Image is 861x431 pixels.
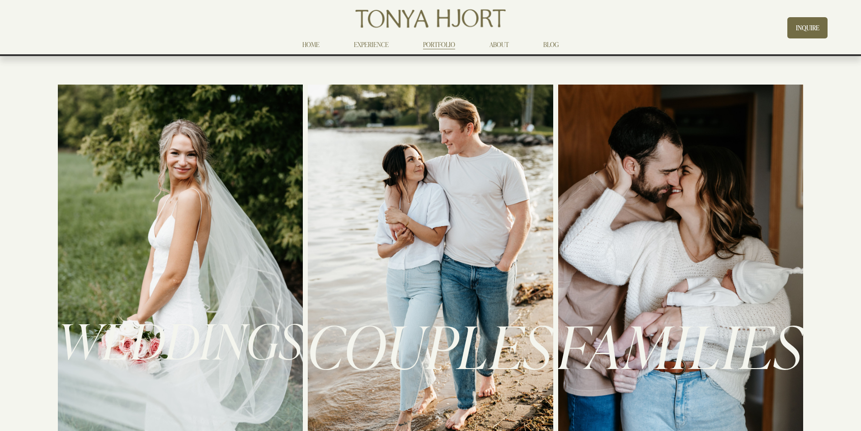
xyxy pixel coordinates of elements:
[423,39,455,50] a: PORTFOLIO
[558,306,804,384] span: FAMILIES
[353,6,508,31] img: Tonya Hjort
[308,306,553,384] span: COUPLES
[787,17,827,38] a: INQUIRE
[489,39,509,50] a: ABOUT
[58,308,304,372] span: WEDDINGS
[543,39,559,50] a: BLOG
[354,39,389,50] a: EXPERIENCE
[302,39,320,50] a: HOME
